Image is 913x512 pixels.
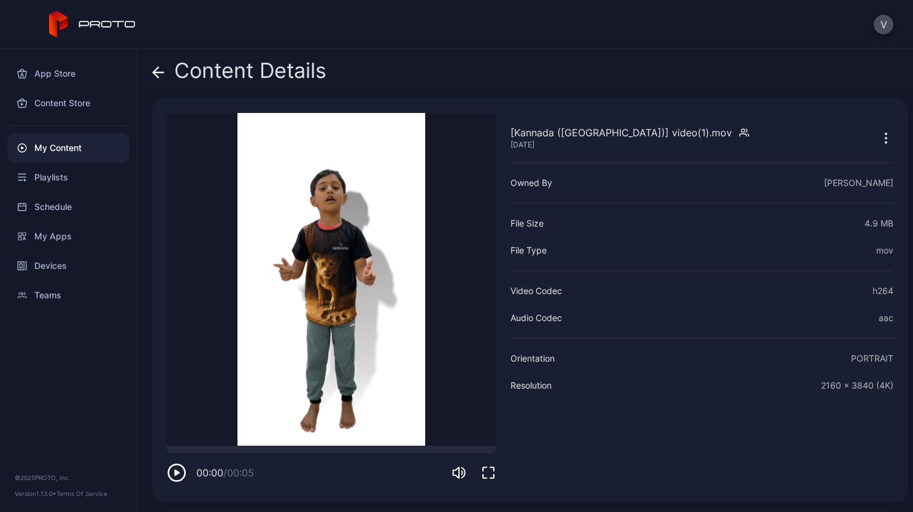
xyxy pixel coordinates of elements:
[7,281,129,310] a: Teams
[15,473,122,483] div: © 2025 PROTO, Inc.
[510,243,547,258] div: File Type
[510,378,552,393] div: Resolution
[865,216,893,231] div: 4.9 MB
[879,311,893,325] div: aac
[510,216,544,231] div: File Size
[821,378,893,393] div: 2160 x 3840 (4K)
[510,311,562,325] div: Audio Codec
[7,251,129,281] a: Devices
[7,88,129,118] a: Content Store
[7,222,129,251] a: My Apps
[510,176,552,190] div: Owned By
[510,351,555,366] div: Orientation
[873,284,893,298] div: h264
[223,467,254,479] span: / 00:05
[152,59,326,88] div: Content Details
[510,125,732,140] div: [Kannada ([GEOGRAPHIC_DATA])] video(1).mov
[7,59,129,88] a: App Store
[876,243,893,258] div: mov
[510,140,732,150] div: [DATE]
[7,163,129,192] a: Playlists
[56,490,107,497] a: Terms Of Service
[167,113,496,446] video: Sorry, your browser doesn‘t support embedded videos
[7,133,129,163] a: My Content
[510,284,562,298] div: Video Codec
[196,465,254,480] div: 00:00
[824,176,893,190] div: [PERSON_NAME]
[874,15,893,34] button: V
[7,192,129,222] a: Schedule
[851,351,893,366] div: PORTRAIT
[15,490,56,497] span: Version 1.13.0 •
